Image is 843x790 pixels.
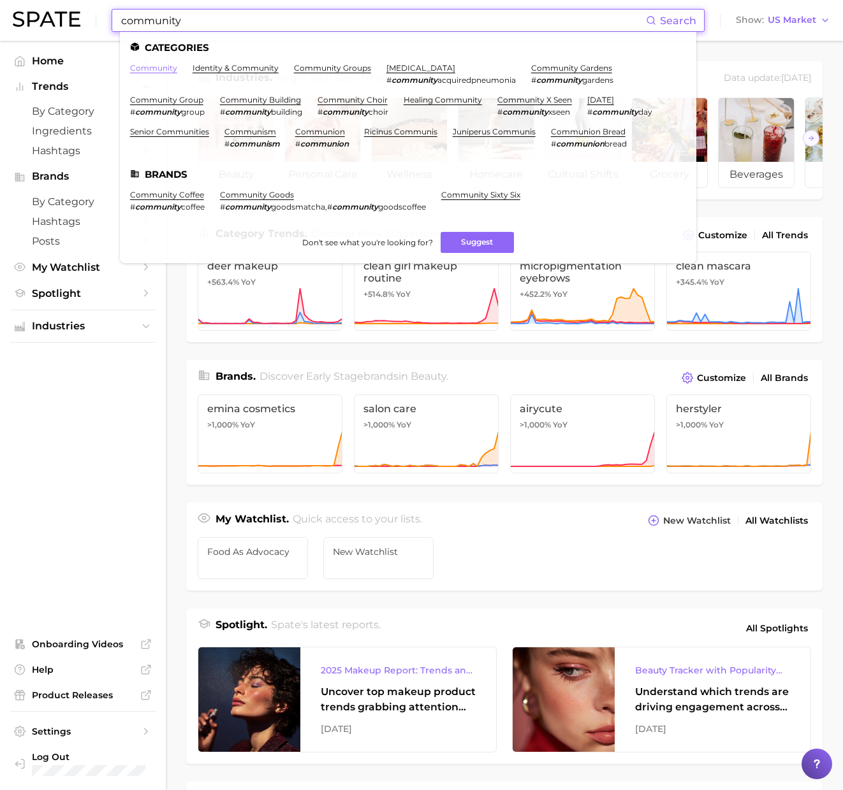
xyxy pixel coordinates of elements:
a: ricinus communis [364,127,437,136]
button: Suggest [441,232,514,253]
span: YoY [553,420,568,430]
a: communion bread [551,127,626,136]
span: New Watchlist [333,547,424,557]
span: New Watchlist [663,515,731,526]
span: deer makeup [207,260,333,272]
a: community goods [220,190,294,199]
a: All Spotlights [743,617,811,639]
a: community gardens [531,63,612,73]
span: Industries [32,320,134,332]
button: Customize [678,369,749,387]
a: by Category [10,101,156,121]
span: # [531,75,536,85]
span: bread [605,139,627,148]
a: airycute>1,000% YoY [510,394,655,473]
button: Brands [10,167,156,186]
span: All Watchlists [745,515,808,526]
a: All Brands [758,370,811,387]
span: acquiredpneumonia [437,75,516,85]
a: Log out. Currently logged in with e-mail spolansky@diginsights.com. [10,747,156,780]
a: communism [224,127,276,136]
span: airycute [520,403,645,415]
a: community groups [294,63,371,73]
a: [DATE] [587,95,614,104]
span: YoY [397,420,411,430]
span: goodscoffee [378,202,426,212]
em: community [392,75,437,85]
span: emina cosmetics [207,403,333,415]
span: YoY [709,420,724,430]
em: community [502,107,548,117]
span: Spotlight [32,287,134,299]
div: Data update: [DATE] [724,70,811,87]
em: community [332,202,378,212]
a: deer makeup+563.4% YoY [198,252,342,331]
span: Hashtags [32,145,134,157]
em: community [592,107,638,117]
span: All Brands [761,373,808,384]
span: Food as Advocacy [207,547,298,557]
em: community [323,107,369,117]
span: Posts [32,235,134,247]
span: day [638,107,652,117]
span: Brands [32,171,134,182]
div: [DATE] [321,721,476,736]
a: communion [295,127,345,136]
a: community building [220,95,301,104]
span: Log Out [32,751,157,763]
span: salon care [363,403,489,415]
span: My Watchlist [32,261,134,273]
h1: My Watchlist. [216,512,289,529]
a: Hashtags [10,141,156,161]
span: Trends [32,81,134,92]
span: group [181,107,205,117]
a: Ingredients [10,121,156,141]
em: community [135,202,181,212]
span: # [220,202,225,212]
input: Search here for a brand, industry, or ingredient [120,10,646,31]
span: Ingredients [32,125,134,137]
a: Settings [10,722,156,741]
span: beverages [719,162,794,187]
a: herstyler>1,000% YoY [666,394,811,473]
span: beauty [411,370,446,382]
a: Product Releases [10,686,156,705]
a: community x seen [497,95,572,104]
a: juniperus communis [453,127,536,136]
em: communion [300,139,349,148]
span: Onboarding Videos [32,638,134,650]
a: My Watchlist [10,257,156,277]
a: emina cosmetics>1,000% YoY [198,394,342,473]
span: # [295,139,300,148]
em: community [225,202,271,212]
span: +452.2% [520,289,551,299]
h1: Spotlight. [216,617,267,639]
span: >1,000% [363,420,395,429]
button: Trends [10,77,156,96]
em: community [536,75,582,85]
span: Customize [698,230,747,241]
span: YoY [396,289,411,299]
a: salon care>1,000% YoY [354,394,499,473]
span: Show [736,17,764,24]
span: # [587,107,592,117]
span: All Trends [762,230,808,241]
a: Spotlight [10,284,156,303]
a: identity & community [193,63,279,73]
a: Hashtags [10,212,156,231]
span: +563.4% [207,277,239,287]
a: clean girl makeup routine+514.8% YoY [354,252,499,331]
span: gardens [582,75,613,85]
a: Posts [10,231,156,251]
div: [DATE] [635,721,790,736]
span: Hashtags [32,215,134,227]
em: communion [556,139,605,148]
li: Categories [130,42,686,53]
button: Industries [10,317,156,336]
a: Help [10,660,156,679]
a: Beauty Tracker with Popularity IndexUnderstand which trends are driving engagement across platfor... [512,647,811,752]
span: Product Releases [32,689,134,701]
span: Settings [32,726,134,737]
span: # [130,107,135,117]
span: US Market [768,17,816,24]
